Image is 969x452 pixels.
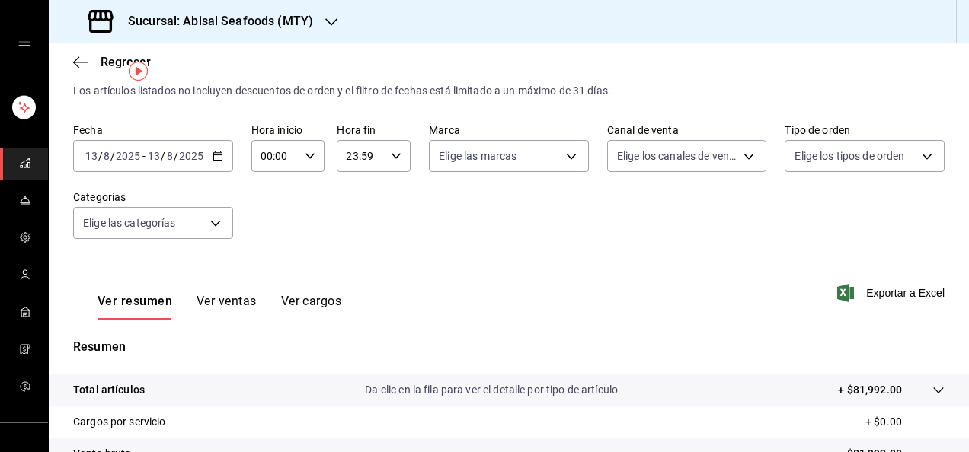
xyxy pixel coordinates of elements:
label: Hora inicio [251,125,325,135]
label: Categorías [73,192,233,202]
div: Los artículos listados no incluyen descuentos de orden y el filtro de fechas está limitado a un m... [73,83,945,99]
span: - [142,150,146,162]
input: -- [85,150,98,162]
button: Exportar a Excel [840,284,945,302]
label: Hora fin [337,125,411,135]
button: Ver ventas [197,294,257,320]
p: Cargos por servicio [73,414,166,430]
label: Tipo de orden [785,125,945,135]
span: Regresar [101,55,151,69]
label: Marca [429,125,589,135]
span: Elige las categorías [83,215,176,231]
p: Resumen [73,338,945,356]
input: -- [147,150,161,162]
button: open drawer [18,40,30,52]
input: -- [103,150,110,162]
p: Total artículos [73,382,145,398]
button: Ver cargos [281,294,342,320]
input: -- [166,150,174,162]
p: + $81,992.00 [838,382,902,398]
p: Da clic en la fila para ver el detalle por tipo de artículo [365,382,618,398]
span: / [174,150,178,162]
div: navigation tabs [98,294,341,320]
span: / [161,150,165,162]
span: Elige las marcas [439,148,516,164]
button: Regresar [73,55,151,69]
p: + $0.00 [865,414,945,430]
img: Tooltip marker [129,62,148,81]
span: Elige los canales de venta [617,148,739,164]
span: / [98,150,103,162]
button: Ver resumen [98,294,172,320]
label: Canal de venta [607,125,767,135]
h3: Sucursal: Abisal Seafoods (MTY) [116,12,313,30]
span: / [110,150,115,162]
input: ---- [178,150,204,162]
label: Fecha [73,125,233,135]
span: Elige los tipos de orden [795,148,904,164]
input: ---- [115,150,141,162]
